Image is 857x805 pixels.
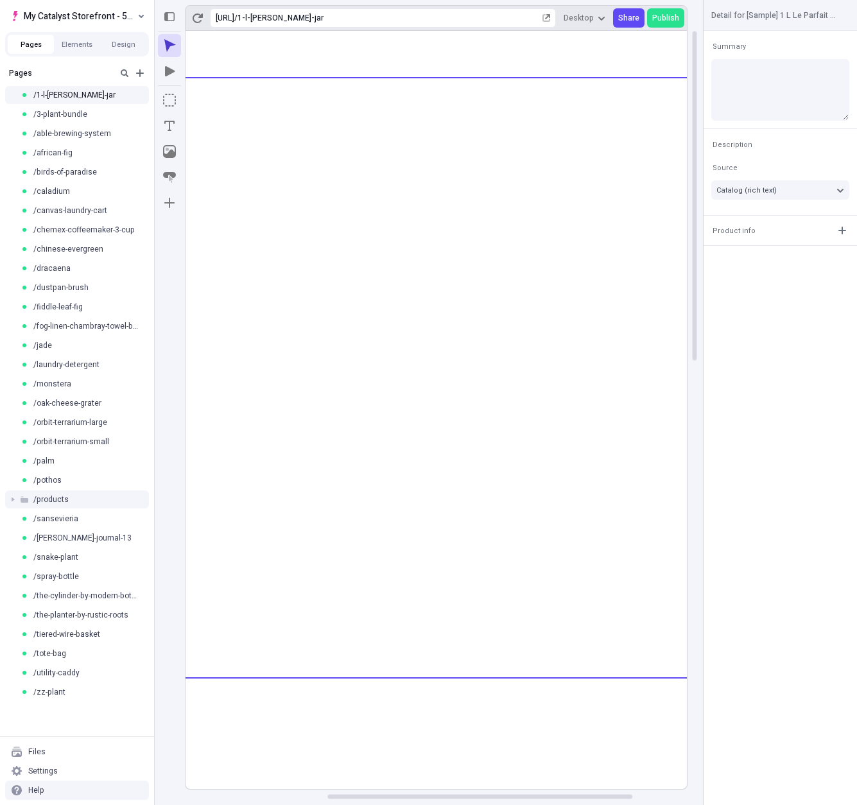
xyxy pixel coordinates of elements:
[28,766,58,776] div: Settings
[216,13,234,23] div: [URL]
[158,166,181,189] button: Button
[33,591,139,601] span: /the-cylinder-by-modern-botany
[28,785,44,795] div: Help
[713,226,756,236] span: Product info
[33,282,89,293] span: /dustpan-brush
[33,533,132,543] span: /[PERSON_NAME]-journal-13
[33,571,79,582] span: /spray-bottle
[234,13,238,23] div: /
[652,13,679,23] span: Publish
[33,321,139,331] span: /fog-linen-chambray-towel-beige-stripe
[28,747,46,757] div: Files
[710,160,740,175] button: Source
[33,302,83,312] span: /fiddle-leaf-fig
[33,629,100,639] span: /tiered-wire-basket
[711,180,849,200] button: Catalog (rich text)
[33,514,78,524] span: /sansevieria
[713,140,752,150] span: Description
[33,398,101,408] span: /oak-cheese-grater
[24,8,135,24] span: My Catalyst Storefront - 53 (Dev)
[618,13,639,23] span: Share
[33,456,55,466] span: /palm
[713,163,738,173] span: Source
[647,8,684,28] button: Publish
[158,140,181,163] button: Image
[100,35,146,54] button: Design
[33,648,66,659] span: /tote-bag
[710,137,755,152] button: Description
[8,35,54,54] button: Pages
[33,552,78,562] span: /snake-plant
[33,109,87,119] span: /3-plant-bundle
[33,687,65,697] span: /zz-plant
[33,340,52,351] span: /jade
[33,244,103,254] span: /chinese-evergreen
[54,35,100,54] button: Elements
[564,13,594,23] span: Desktop
[33,205,107,216] span: /canvas-laundry-cart
[132,65,148,81] button: Add new
[33,379,71,389] span: /monstera
[33,494,69,505] span: /products
[33,417,107,428] span: /orbit-terrarium-large
[33,610,128,620] span: /the-planter-by-rustic-roots
[238,13,540,23] div: 1-l-[PERSON_NAME]-jar
[158,89,181,112] button: Box
[33,668,80,678] span: /utility-caddy
[711,10,836,21] input: Detail for [Sample] 1 L Le Parfait Jar
[716,185,777,196] span: Catalog (rich text)
[33,263,71,273] span: /dracaena
[33,186,70,196] span: /caladium
[713,42,746,51] span: Summary
[710,39,749,54] button: Summary
[5,6,149,26] button: Select site
[33,437,109,447] span: /orbit-terrarium-small
[558,8,610,28] button: Desktop
[33,359,100,370] span: /laundry-detergent
[33,128,111,139] span: /able-brewing-system
[33,225,135,235] span: /chemex-coffeemaker-3-cup
[33,148,73,158] span: /african-fig
[613,8,645,28] button: Share
[710,223,758,238] button: Product info
[33,167,97,177] span: /birds-of-paradise
[9,68,112,78] div: Pages
[158,114,181,137] button: Text
[33,475,62,485] span: /pothos
[33,90,116,100] span: /1-l-[PERSON_NAME]-jar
